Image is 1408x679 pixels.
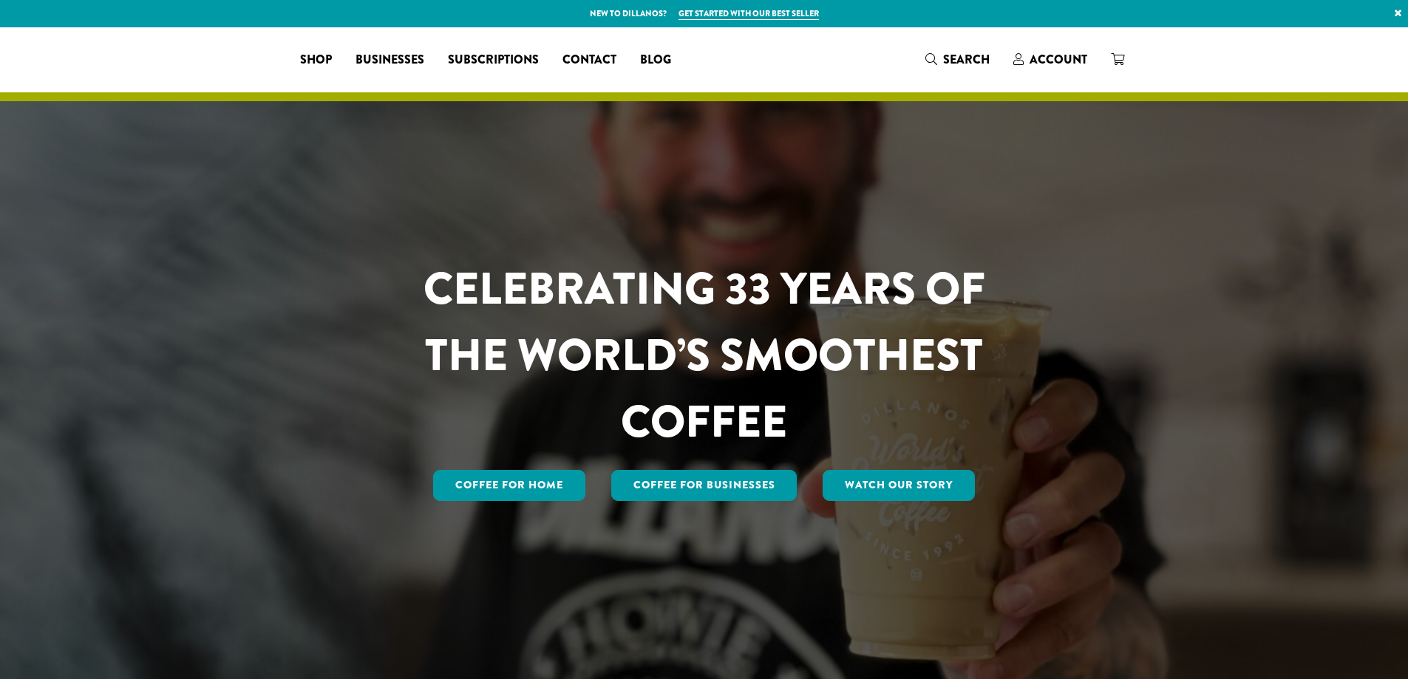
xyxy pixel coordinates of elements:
a: Coffee for Home [433,470,585,501]
a: Shop [288,48,344,72]
span: Contact [562,51,616,69]
span: Shop [300,51,332,69]
span: Subscriptions [448,51,539,69]
a: Search [914,47,1001,72]
span: Search [943,51,990,68]
span: Blog [640,51,671,69]
span: Account [1030,51,1087,68]
a: Coffee For Businesses [611,470,797,501]
a: Watch Our Story [823,470,975,501]
a: Get started with our best seller [679,7,819,20]
h1: CELEBRATING 33 YEARS OF THE WORLD’S SMOOTHEST COFFEE [380,256,1029,455]
span: Businesses [356,51,424,69]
